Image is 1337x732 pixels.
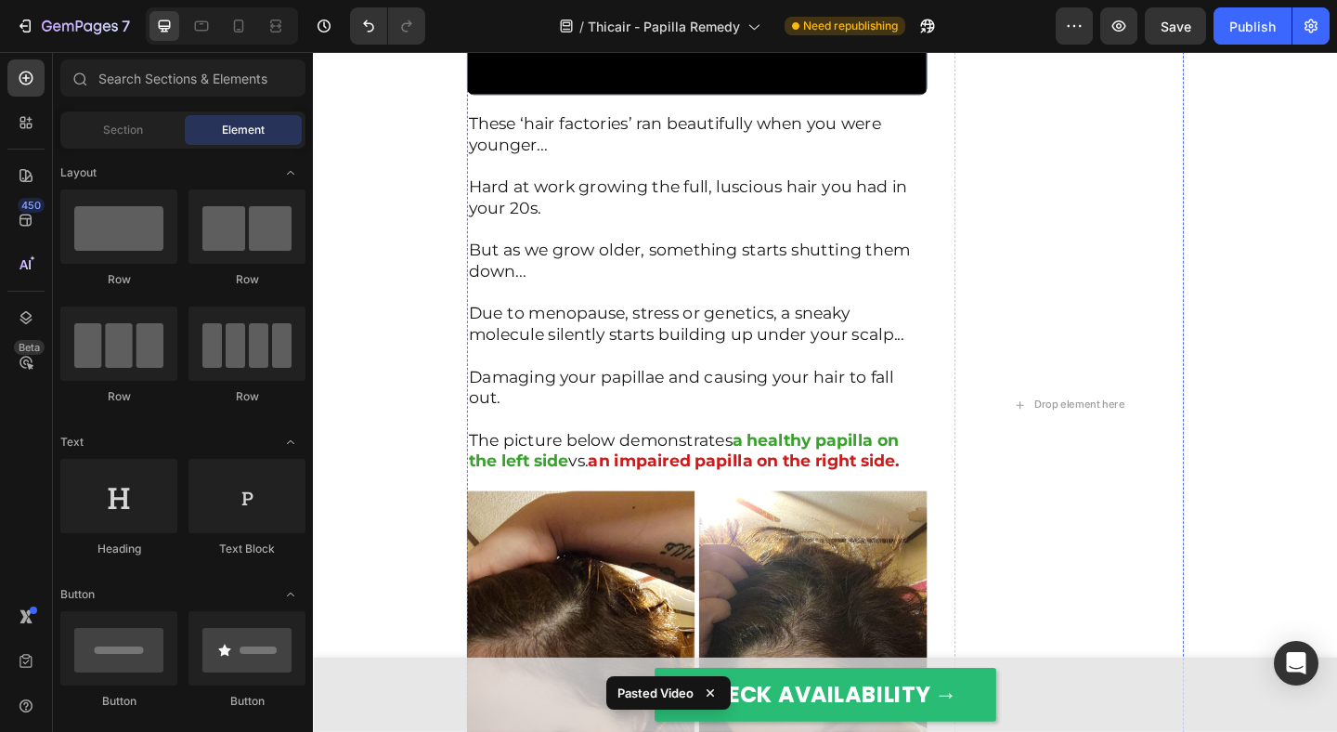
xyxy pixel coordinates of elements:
[7,7,138,45] button: 7
[122,15,130,37] p: 7
[414,677,700,721] p: CHECK AVAILABILITY →
[188,693,305,710] div: Button
[188,541,305,557] div: Text Block
[14,340,45,355] div: Beta
[60,693,177,710] div: Button
[1229,17,1276,36] div: Publish
[60,59,305,97] input: Search Sections & Elements
[371,670,743,728] a: CHECK AVAILABILITY →
[276,427,305,457] span: Toggle open
[188,388,305,405] div: Row
[313,52,1337,732] iframe: Design area
[276,158,305,188] span: Toggle open
[60,164,97,181] span: Layout
[222,122,265,138] span: Element
[1145,7,1206,45] button: Save
[1274,641,1318,686] div: Open Intercom Messenger
[803,18,898,34] span: Need republishing
[60,434,84,451] span: Text
[579,17,584,36] span: /
[350,7,425,45] div: Undo/Redo
[784,376,882,391] div: Drop element here
[60,541,177,557] div: Heading
[276,580,305,609] span: Toggle open
[1161,19,1191,34] span: Save
[60,388,177,405] div: Row
[1214,7,1292,45] button: Publish
[60,271,177,288] div: Row
[103,122,143,138] span: Section
[188,271,305,288] div: Row
[60,586,95,603] span: Button
[588,17,740,36] span: Thicair - Papilla Remedy
[617,684,694,702] p: Pasted Video
[18,198,45,213] div: 450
